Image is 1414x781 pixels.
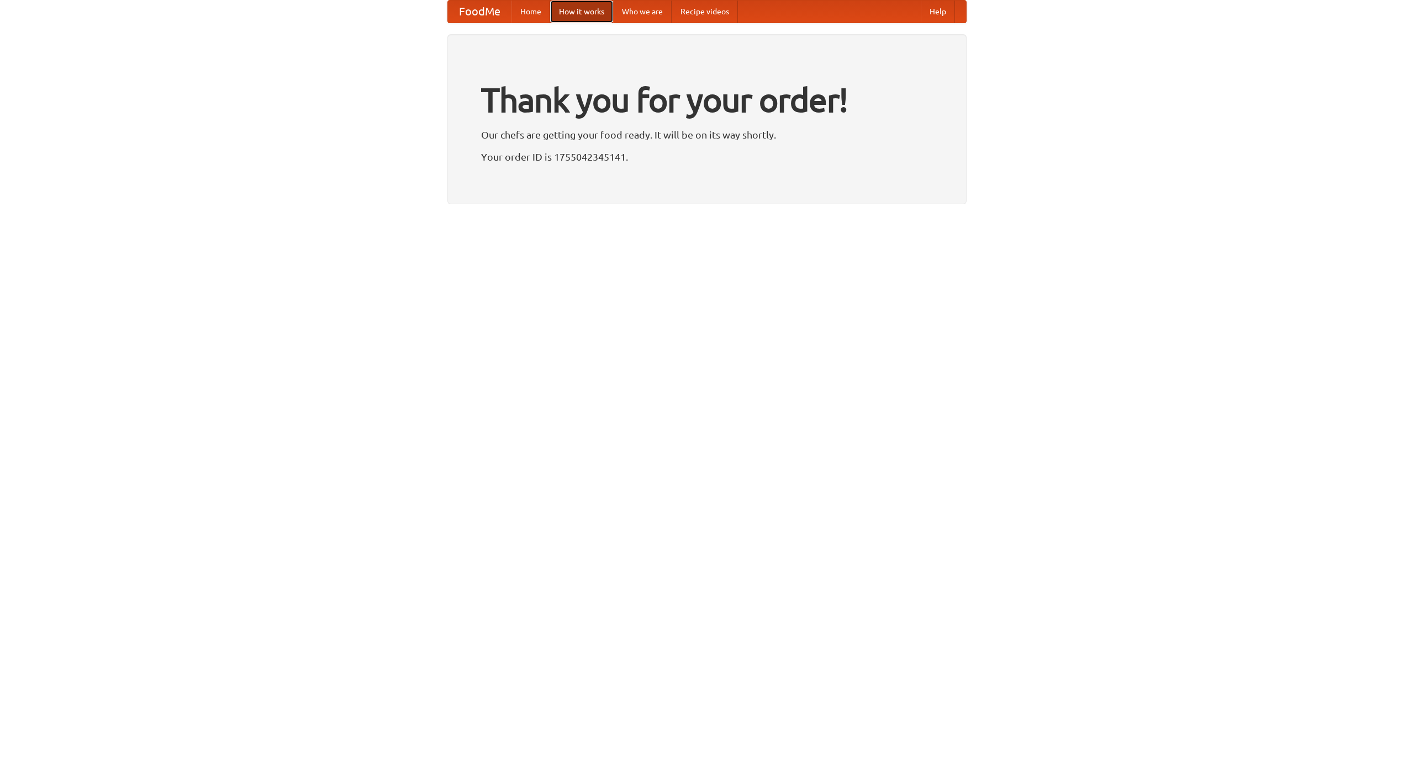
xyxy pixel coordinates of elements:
[481,126,933,143] p: Our chefs are getting your food ready. It will be on its way shortly.
[511,1,550,23] a: Home
[672,1,738,23] a: Recipe videos
[481,73,933,126] h1: Thank you for your order!
[448,1,511,23] a: FoodMe
[481,148,933,165] p: Your order ID is 1755042345141.
[921,1,955,23] a: Help
[550,1,613,23] a: How it works
[613,1,672,23] a: Who we are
